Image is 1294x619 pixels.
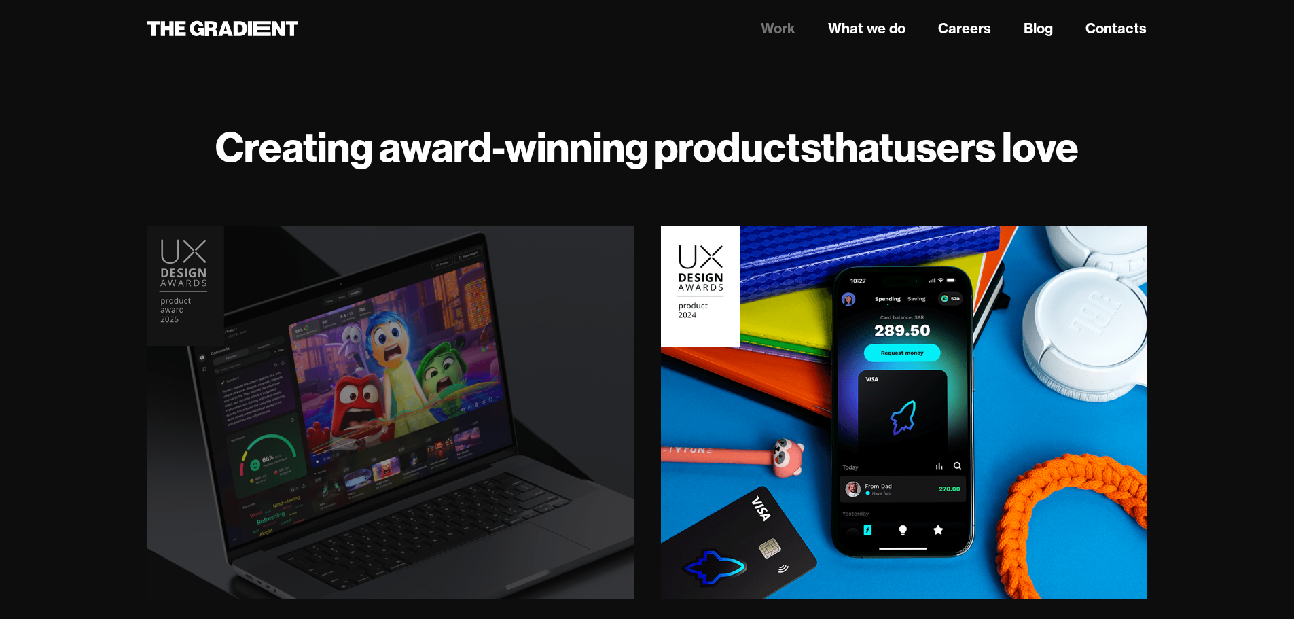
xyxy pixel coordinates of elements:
strong: that [821,121,893,173]
a: What we do [828,18,905,39]
a: Contacts [1085,18,1147,39]
a: Work [761,18,795,39]
a: Careers [938,18,991,39]
a: Blog [1024,18,1053,39]
h1: Creating award-winning products users love [147,122,1147,171]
